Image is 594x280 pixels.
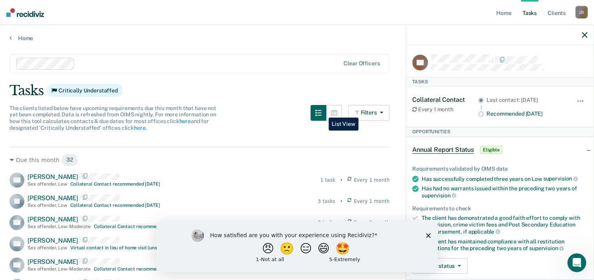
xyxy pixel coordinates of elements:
div: Collateral Contact [412,96,478,103]
div: Annual Report StatusEligible [406,137,594,162]
div: Requirements to check [412,205,587,212]
div: 2 tasks [318,219,335,226]
div: Virtual contact in lieu of home visit (unscheduled) recommended [DATE] [70,245,228,251]
div: Due this month [9,154,389,166]
div: Opportunities [406,127,594,136]
iframe: Intercom live chat [567,253,586,272]
div: Sex offender , Low-Moderate [27,224,91,229]
span: supervision [529,245,564,251]
div: Collateral Contact recommended [DATE] [94,266,184,272]
div: The client has demonstrated a good faith effort to comply with supervision, crime victim fees and... [422,215,587,235]
div: Last contact: [DATE] [486,97,565,103]
span: [PERSON_NAME] [27,258,78,265]
a: Home [9,35,585,42]
div: 1 task [320,177,335,184]
div: The client has maintained compliance with all restitution obligations for the preceding two years of [422,238,587,252]
div: Every 1 month [412,106,478,113]
div: • [340,177,343,184]
iframe: Survey by Kim from Recidiviz [157,221,438,272]
button: Filters [348,105,390,121]
div: Has had no warrants issued within the preceding two years of [422,185,587,199]
a: here [134,125,145,131]
span: Every 1 month [354,198,389,205]
div: • [340,219,343,226]
a: here [179,118,190,124]
div: Sex offender , Low [27,203,67,208]
div: Recommended [DATE] [486,111,565,117]
div: Has successfully completed three years on Low [422,175,587,182]
span: Eligible [480,146,503,154]
div: J D [575,6,588,18]
div: Collateral Contact recommended [DATE] [94,224,184,229]
div: Sex offender , Low [27,181,67,187]
span: applicable [468,228,500,235]
div: • [340,198,343,205]
span: Every 1 month [354,177,389,184]
span: [PERSON_NAME] [27,237,78,244]
div: Tasks [9,83,585,99]
span: [PERSON_NAME] [27,194,78,202]
div: Clear officers [344,60,380,67]
button: Update status [412,258,468,274]
span: Every 1 month [354,219,389,226]
div: Requirements validated by OIMS data [412,166,587,172]
div: Sex offender , Low-Moderate [27,266,91,272]
span: supervision [543,175,578,182]
span: 32 [61,154,78,166]
span: supervision [422,192,456,199]
div: Collateral Contact recommended [DATE] [70,203,160,208]
span: [PERSON_NAME] [27,173,78,181]
div: Collateral Contact recommended [DATE] [70,181,160,187]
div: Sex offender , Low [27,245,67,251]
span: [PERSON_NAME] [27,216,78,223]
span: The clients listed below have upcoming requirements due this month that have not yet been complet... [9,105,216,131]
img: Recidiviz [6,8,44,17]
span: Critically Understaffed [46,84,123,97]
span: Annual Report Status [412,146,474,154]
div: Tasks [406,77,594,87]
div: 3 tasks [318,198,335,205]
